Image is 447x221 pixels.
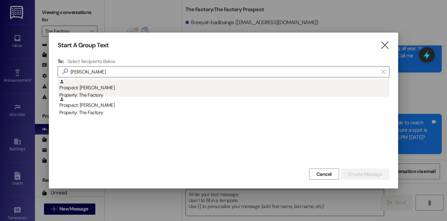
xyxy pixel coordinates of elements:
div: Property: The Factory [59,109,389,116]
span: Cancel [316,171,332,178]
i:  [380,42,389,49]
button: Create Message [341,168,389,180]
i:  [59,68,71,75]
div: Property: The Factory [59,91,389,99]
input: Search for any contact or apartment [71,67,378,77]
h3: Start A Group Text [58,41,109,49]
button: Cancel [309,168,339,180]
h3: To: [58,58,64,64]
button: Clear text [378,67,389,77]
div: Prospect: [PERSON_NAME]Property: The Factory [58,97,389,114]
div: Prospect: [PERSON_NAME]Property: The Factory [58,79,389,97]
h4: Select Recipients Below [67,58,115,64]
i:  [381,69,385,75]
div: Prospect: [PERSON_NAME] [59,79,389,99]
div: Prospect: [PERSON_NAME] [59,97,389,117]
span: Create Message [348,171,382,178]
